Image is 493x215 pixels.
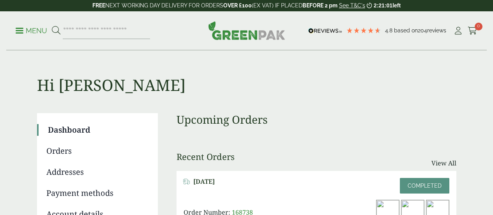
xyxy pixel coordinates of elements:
span: reviews [427,27,446,34]
span: 4.8 [385,27,394,34]
a: 0 [468,25,477,37]
a: Menu [16,26,47,34]
span: Based on [394,27,418,34]
span: [DATE] [193,178,215,185]
a: View All [431,158,456,168]
a: See T&C's [339,2,365,9]
strong: OVER £100 [223,2,252,9]
h1: Hi [PERSON_NAME] [37,51,456,94]
i: Cart [468,27,477,35]
strong: FREE [92,2,105,9]
i: My Account [453,27,463,35]
img: GreenPak Supplies [208,21,285,40]
h3: Upcoming Orders [177,113,456,126]
p: Menu [16,26,47,36]
span: 204 [418,27,427,34]
strong: BEFORE 2 pm [302,2,338,9]
span: left [392,2,401,9]
a: Payment methods [46,187,147,199]
span: Completed [408,183,442,189]
span: 0 [475,23,482,30]
a: Dashboard [48,124,147,136]
a: Addresses [46,166,147,178]
h3: Recent Orders [177,151,235,162]
a: Orders [46,145,147,157]
span: 2:21:01 [374,2,392,9]
img: REVIEWS.io [308,28,342,34]
div: 4.79 Stars [346,27,381,34]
